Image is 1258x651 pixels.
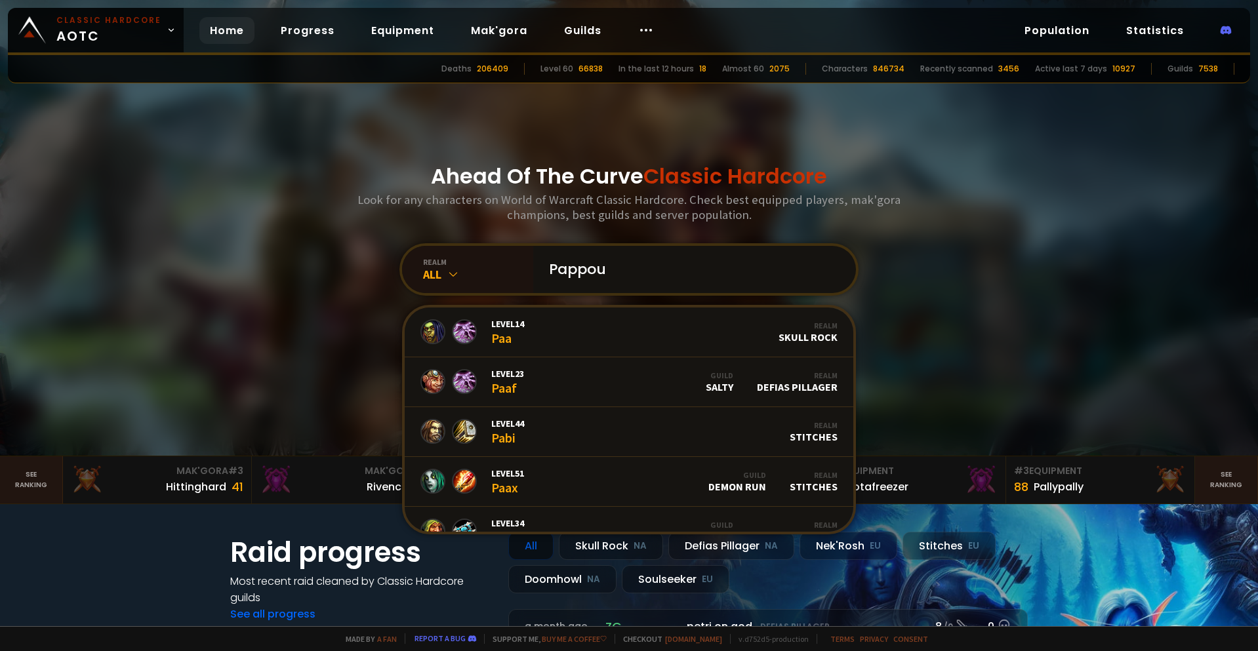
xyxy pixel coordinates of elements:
[822,63,868,75] div: Characters
[230,532,493,573] h1: Raid progress
[508,609,1028,644] a: a month agozgpetri on godDefias Pillager8 /90
[230,606,315,621] a: See all progress
[491,418,524,446] div: Pabi
[415,633,466,643] a: Report a bug
[818,456,1007,503] a: #2Equipment88Notafreezer
[665,634,722,644] a: [DOMAIN_NAME]
[477,63,508,75] div: 206409
[1116,17,1194,44] a: Statistics
[615,634,722,644] span: Checkout
[790,470,838,493] div: Stitches
[1167,63,1193,75] div: Guilds
[270,17,345,44] a: Progress
[260,464,432,478] div: Mak'Gora
[722,63,764,75] div: Almost 60
[873,63,904,75] div: 846734
[730,634,809,644] span: v. d752d5 - production
[612,520,733,543] div: The Alliance Vanguard
[830,634,855,644] a: Terms
[338,634,397,644] span: Made by
[491,517,524,529] span: Level 34
[230,573,493,606] h4: Most recent raid cleaned by Classic Hardcore guilds
[1034,479,1084,495] div: Pallypally
[252,456,441,503] a: Mak'Gora#2Rivench100
[361,17,445,44] a: Equipment
[757,520,838,530] div: Realm
[71,464,243,478] div: Mak'Gora
[826,464,998,478] div: Equipment
[870,540,881,553] small: EU
[405,457,853,507] a: Level51PaaxGuildDemon RunRealmStitches
[643,161,827,191] span: Classic Hardcore
[779,321,838,330] div: Realm
[757,370,838,393] div: Defias Pillager
[1195,456,1258,503] a: Seeranking
[587,573,600,586] small: NA
[377,634,397,644] a: a fan
[405,507,853,557] a: Level34PaasGuildThe Alliance VanguardRealmDefias Pillager
[706,370,733,393] div: Salty
[1014,17,1100,44] a: Population
[612,520,733,530] div: Guild
[634,540,647,553] small: NA
[405,357,853,407] a: Level23PaafGuildSaltyRealmDefias Pillager
[423,267,533,282] div: All
[8,8,184,52] a: Classic HardcoreAOTC
[998,63,1019,75] div: 3456
[903,532,996,560] div: Stitches
[441,63,472,75] div: Deaths
[757,520,838,543] div: Defias Pillager
[491,467,524,496] div: Paax
[491,368,524,380] span: Level 23
[508,565,617,593] div: Doomhowl
[708,470,766,480] div: Guild
[431,161,827,192] h1: Ahead Of The Curve
[765,540,778,553] small: NA
[845,479,908,495] div: Notafreezer
[405,407,853,457] a: Level44PabiRealmStitches
[1014,464,1187,478] div: Equipment
[757,370,838,380] div: Realm
[1198,63,1218,75] div: 7538
[699,63,706,75] div: 18
[491,418,524,429] span: Level 44
[1006,456,1195,503] a: #3Equipment88Pallypally
[56,14,161,46] span: AOTC
[706,370,733,380] div: Guild
[702,573,713,586] small: EU
[708,470,766,493] div: Demon Run
[228,464,243,477] span: # 3
[968,540,979,553] small: EU
[56,14,161,26] small: Classic Hardcore
[423,257,533,267] div: realm
[199,17,254,44] a: Home
[893,634,928,644] a: Consent
[1014,478,1028,496] div: 88
[460,17,538,44] a: Mak'gora
[484,634,607,644] span: Support me,
[860,634,888,644] a: Privacy
[491,368,524,396] div: Paaf
[578,63,603,75] div: 66838
[367,479,408,495] div: Rivench
[779,321,838,344] div: Skull Rock
[352,192,906,222] h3: Look for any characters on World of Warcraft Classic Hardcore. Check best equipped players, mak'g...
[541,246,840,293] input: Search a character...
[790,420,838,430] div: Realm
[790,420,838,443] div: Stitches
[800,532,897,560] div: Nek'Rosh
[491,318,524,330] span: Level 14
[559,532,663,560] div: Skull Rock
[1035,63,1107,75] div: Active last 7 days
[166,479,226,495] div: Hittinghard
[769,63,790,75] div: 2075
[540,63,573,75] div: Level 60
[1112,63,1135,75] div: 10927
[232,478,243,496] div: 41
[491,318,524,346] div: Paa
[920,63,993,75] div: Recently scanned
[554,17,612,44] a: Guilds
[622,565,729,593] div: Soulseeker
[491,467,524,479] span: Level 51
[405,307,853,357] a: Level14PaaRealmSkull Rock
